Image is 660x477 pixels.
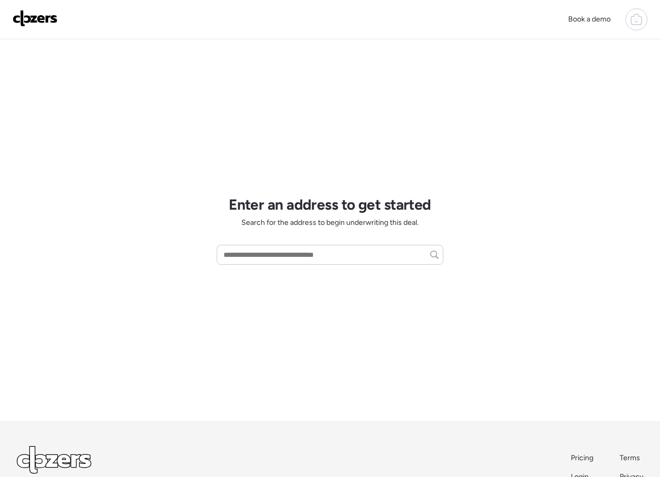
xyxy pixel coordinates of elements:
h1: Enter an address to get started [229,196,431,213]
img: Logo Light [17,446,91,474]
a: Pricing [571,453,594,463]
span: Pricing [571,453,593,462]
span: Search for the address to begin underwriting this deal. [241,218,419,228]
span: Book a demo [568,15,611,24]
a: Terms [620,453,643,463]
img: Logo [13,10,58,27]
span: Terms [620,453,640,462]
